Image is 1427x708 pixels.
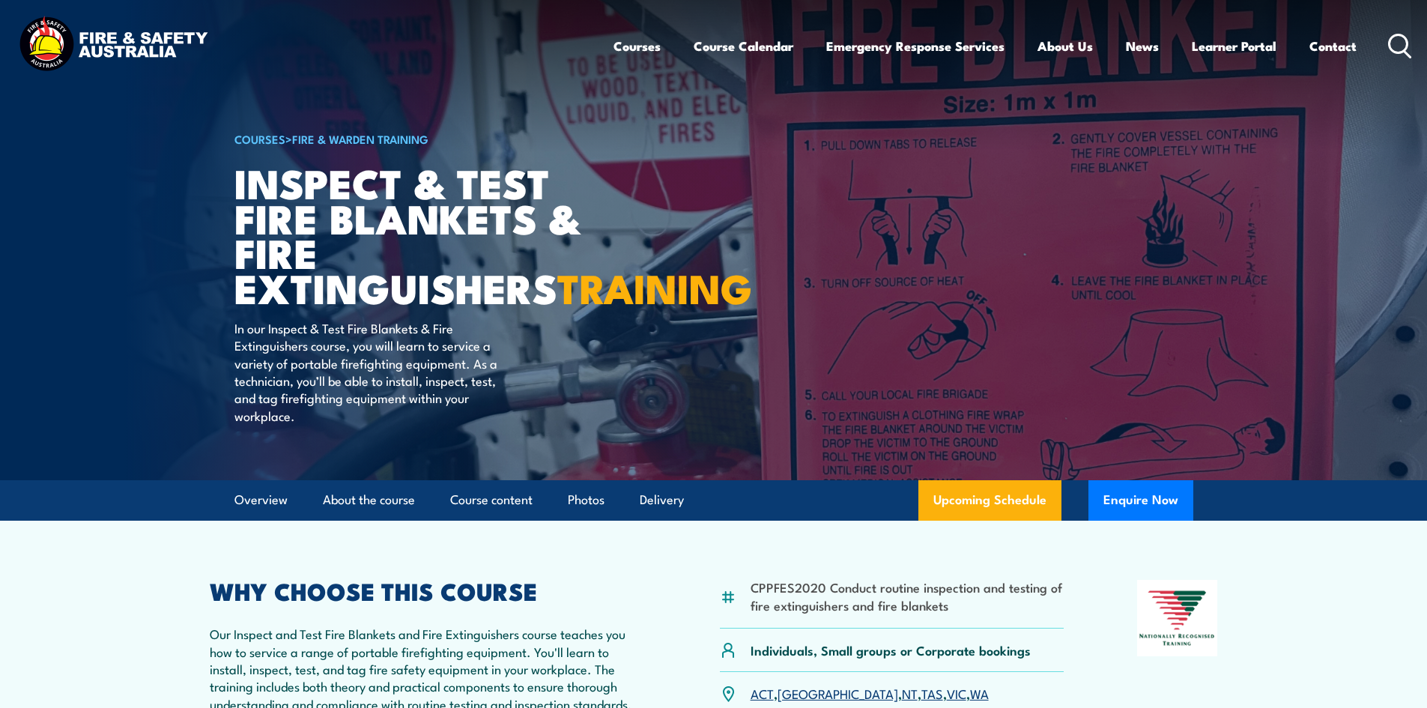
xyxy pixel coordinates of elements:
a: Course Calendar [694,26,793,66]
a: COURSES [234,130,285,147]
a: [GEOGRAPHIC_DATA] [778,684,898,702]
a: ACT [751,684,774,702]
img: Nationally Recognised Training logo. [1137,580,1218,656]
p: In our Inspect & Test Fire Blankets & Fire Extinguishers course, you will learn to service a vari... [234,319,508,424]
p: , , , , , [751,685,989,702]
a: TAS [921,684,943,702]
a: NT [902,684,918,702]
h1: Inspect & Test Fire Blankets & Fire Extinguishers [234,165,605,305]
a: WA [970,684,989,702]
a: Courses [613,26,661,66]
a: VIC [947,684,966,702]
a: Fire & Warden Training [292,130,428,147]
a: Learner Portal [1192,26,1276,66]
a: Contact [1309,26,1357,66]
strong: TRAINING [557,255,752,318]
a: News [1126,26,1159,66]
a: Delivery [640,480,684,520]
a: Course content [450,480,533,520]
h2: WHY CHOOSE THIS COURSE [210,580,647,601]
a: Photos [568,480,605,520]
a: Upcoming Schedule [918,480,1061,521]
a: Emergency Response Services [826,26,1005,66]
a: Overview [234,480,288,520]
a: About the course [323,480,415,520]
a: About Us [1037,26,1093,66]
button: Enquire Now [1088,480,1193,521]
h6: > [234,130,605,148]
li: CPPFES2020 Conduct routine inspection and testing of fire extinguishers and fire blankets [751,578,1064,614]
p: Individuals, Small groups or Corporate bookings [751,641,1031,659]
